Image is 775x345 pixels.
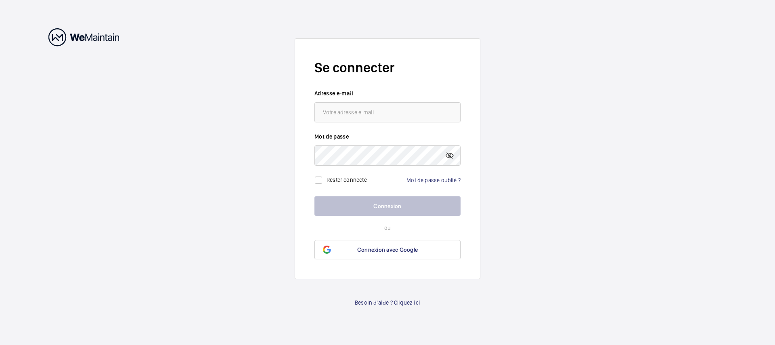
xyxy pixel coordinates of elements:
button: Connexion [314,196,461,216]
a: Mot de passe oublié ? [406,177,461,183]
label: Adresse e-mail [314,89,461,97]
a: Besoin d'aide ? Cliquez ici [355,299,420,307]
h2: Se connecter [314,58,461,77]
p: ou [314,224,461,232]
input: Votre adresse e-mail [314,102,461,122]
span: Connexion avec Google [357,246,418,253]
label: Rester connecté [327,177,367,183]
label: Mot de passe [314,133,461,141]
